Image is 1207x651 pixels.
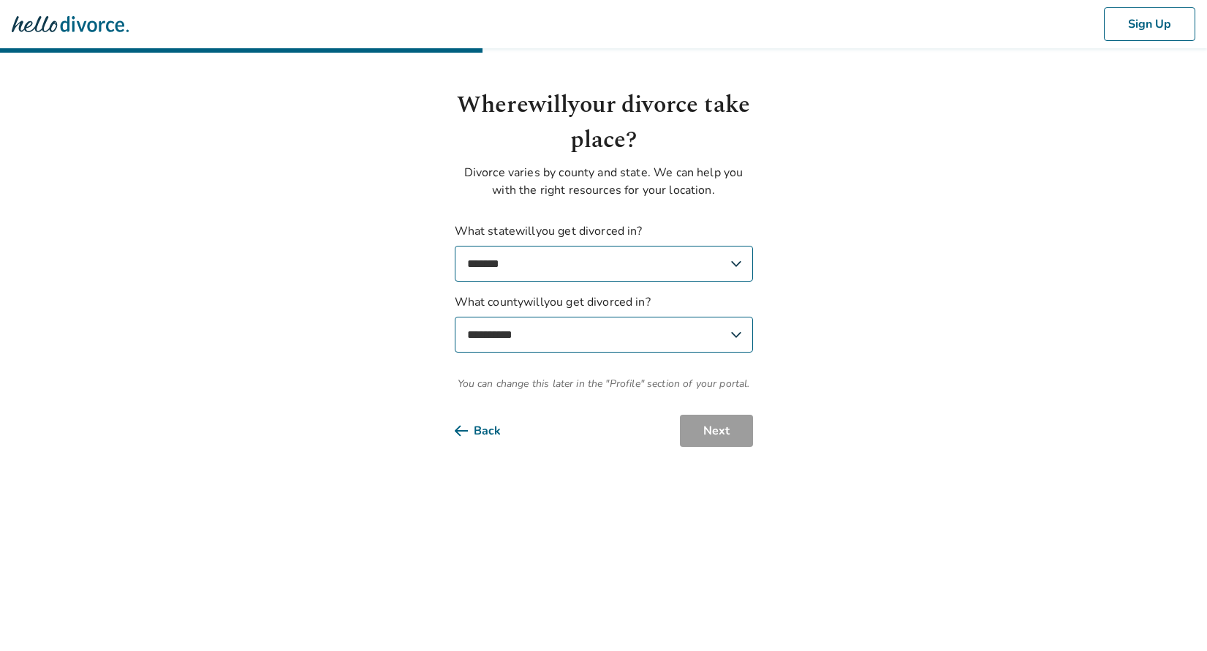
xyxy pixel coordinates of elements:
select: What countywillyou get divorced in? [455,317,753,353]
label: What county will you get divorced in? [455,293,753,353]
span: You can change this later in the "Profile" section of your portal. [455,376,753,391]
h1: Where will your divorce take place? [455,88,753,158]
button: Back [455,415,524,447]
iframe: Chat Widget [1134,581,1207,651]
p: Divorce varies by county and state. We can help you with the right resources for your location. [455,164,753,199]
select: What statewillyou get divorced in? [455,246,753,282]
button: Sign Up [1104,7,1195,41]
img: Hello Divorce Logo [12,10,129,39]
button: Next [680,415,753,447]
label: What state will you get divorced in? [455,222,753,282]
